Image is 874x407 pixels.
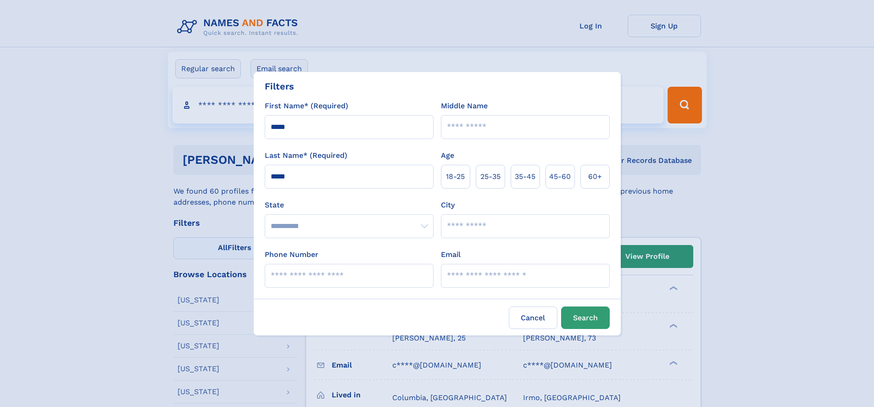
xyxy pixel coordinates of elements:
[588,171,602,182] span: 60+
[480,171,501,182] span: 25‑35
[265,79,294,93] div: Filters
[265,249,318,260] label: Phone Number
[265,100,348,112] label: First Name* (Required)
[265,150,347,161] label: Last Name* (Required)
[441,100,488,112] label: Middle Name
[441,249,461,260] label: Email
[446,171,465,182] span: 18‑25
[441,150,454,161] label: Age
[265,200,434,211] label: State
[509,307,557,329] label: Cancel
[561,307,610,329] button: Search
[549,171,571,182] span: 45‑60
[515,171,535,182] span: 35‑45
[441,200,455,211] label: City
